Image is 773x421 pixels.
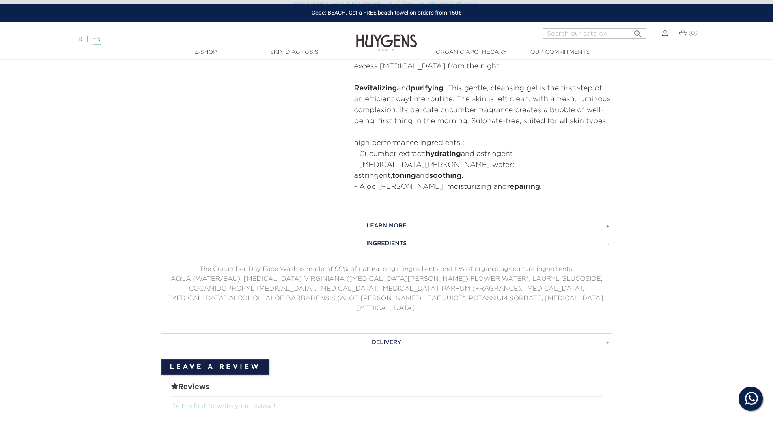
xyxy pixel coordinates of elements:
li: - Aloe [PERSON_NAME]: moisturizing and . [354,182,612,192]
a: Skin Diagnosis [254,48,335,57]
li: - [MEDICAL_DATA][PERSON_NAME] water: astringent, and . [354,160,612,182]
p: The Cucumber Day Face Wash is made of 99% of natural origin ingredients and 11% of organic agricu... [161,265,612,274]
span: (0) [689,30,698,36]
strong: toning [392,172,416,180]
strong: purifying [411,85,444,92]
a: Our commitments [519,48,601,57]
input: Search [543,28,646,39]
div: | [71,34,316,44]
strong: hydrating [426,150,461,158]
p: awakens the skin and gently eliminates excess [MEDICAL_DATA] from the night. [354,50,612,72]
img: Huygens [356,21,417,53]
button:  [631,26,645,37]
a: Be the first to write your review ! [171,403,276,410]
a: E-Shop [165,48,246,57]
a: EN [93,36,101,45]
a: FR [75,36,82,42]
a: INGREDIENTS [161,235,612,252]
span: Reviews [171,381,602,397]
strong: soothing [429,172,462,180]
li: - Cucumber extract: and astringent [354,149,612,160]
p: AQUA (WATER/EAU), [MEDICAL_DATA] VIRGINIANA ([MEDICAL_DATA][PERSON_NAME]) FLOWER WATER*, LAURYL G... [161,274,612,313]
a: LEARN MORE [161,217,612,235]
p: and . This gentle, cleansing gel is the first step of an efficient daytime routine. The skin is l... [354,83,612,127]
a: Leave a review [161,359,269,375]
i:  [633,27,643,36]
strong: Revitalizing [354,85,397,92]
a: DELIVERY [161,333,612,351]
p: high performance ingredients : [354,138,612,149]
a: Organic Apothecary [431,48,512,57]
strong: repairing [507,183,540,190]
